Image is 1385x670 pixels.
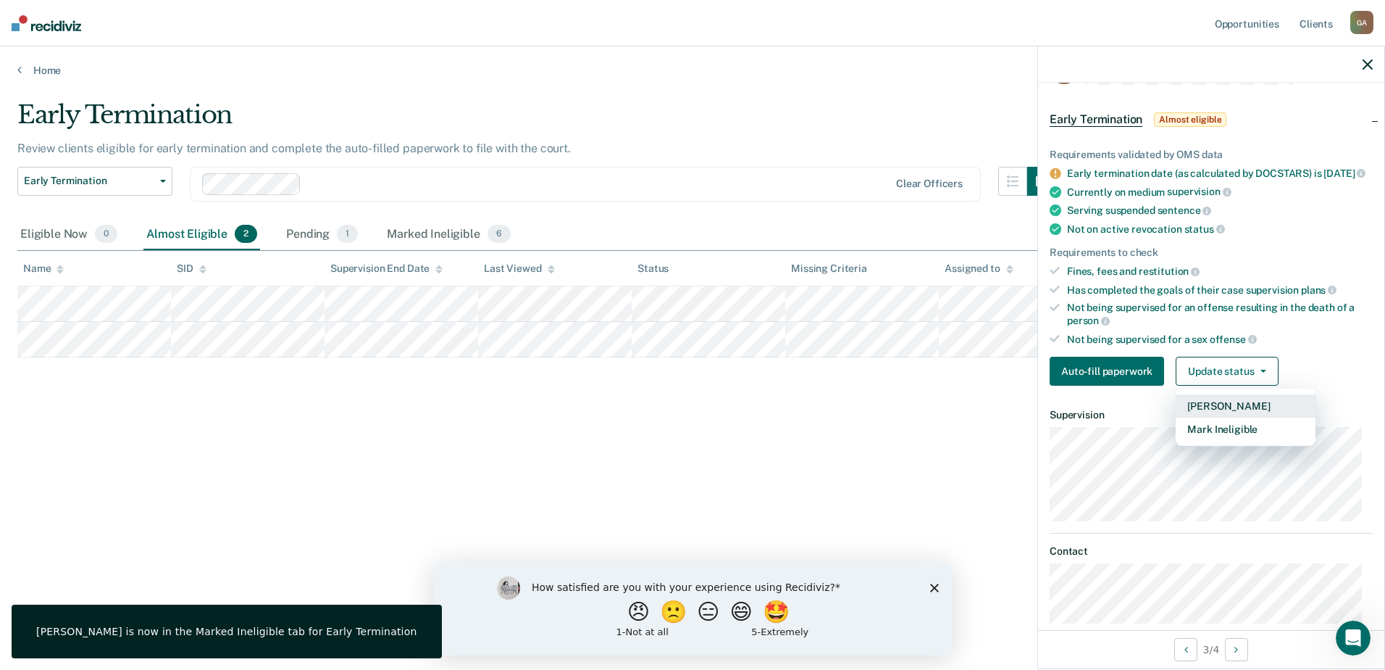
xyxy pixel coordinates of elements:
[1050,149,1373,161] div: Requirements validated by OMS data
[1067,167,1373,180] div: Early termination date (as calculated by DOCSTARS) is [DATE]
[1154,112,1226,127] span: Almost eligible
[1067,333,1373,346] div: Not being supervised for a sex
[1067,223,1373,236] div: Not on active revocation
[1210,334,1257,345] span: offense
[433,562,952,655] iframe: Survey by Kim from Recidiviz
[1050,545,1373,558] dt: Contact
[235,225,257,244] span: 2
[1067,265,1373,278] div: Fines, fees and
[1038,630,1384,669] div: 3 / 4
[23,262,64,275] div: Name
[283,219,361,251] div: Pending
[1176,394,1315,418] button: [PERSON_NAME]
[1067,186,1373,199] div: Currently on medium
[791,262,867,275] div: Missing Criteria
[945,262,1013,275] div: Assigned to
[1067,302,1373,326] div: Not being supervised for an offense resulting in the death of a
[1336,621,1371,655] iframe: Intercom live chat
[143,219,260,251] div: Almost Eligible
[177,262,206,275] div: SID
[488,225,511,244] span: 6
[637,262,669,275] div: Status
[1067,284,1373,297] div: Has completed the goals of their case supervision
[484,262,554,275] div: Last Viewed
[24,175,154,187] span: Early Termination
[1176,357,1278,386] button: Update status
[1050,112,1142,127] span: Early Termination
[1050,357,1164,386] button: Auto-fill paperwork
[1050,357,1170,386] a: Navigate to form link
[1067,204,1373,217] div: Serving suspended
[1158,204,1212,216] span: sentence
[1050,409,1373,421] dt: Supervision
[1184,223,1225,235] span: status
[95,225,117,244] span: 0
[1139,265,1200,277] span: restitution
[36,625,417,638] div: [PERSON_NAME] is now in the Marked Ineligible tab for Early Termination
[896,178,963,190] div: Clear officers
[1050,247,1373,259] div: Requirements to check
[17,141,571,155] p: Review clients eligible for early termination and complete the auto-filled paperwork to file with...
[1038,96,1384,143] div: Early TerminationAlmost eligible
[17,64,1368,77] a: Home
[1225,638,1248,661] button: Next Opportunity
[1350,11,1373,34] div: G A
[1176,418,1315,441] button: Mark Ineligible
[1167,186,1231,197] span: supervision
[384,219,514,251] div: Marked Ineligible
[1301,284,1336,296] span: plans
[17,219,120,251] div: Eligible Now
[1067,315,1110,326] span: person
[330,262,443,275] div: Supervision End Date
[337,225,358,244] span: 1
[17,100,1056,141] div: Early Termination
[12,15,81,31] img: Recidiviz
[1174,638,1197,661] button: Previous Opportunity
